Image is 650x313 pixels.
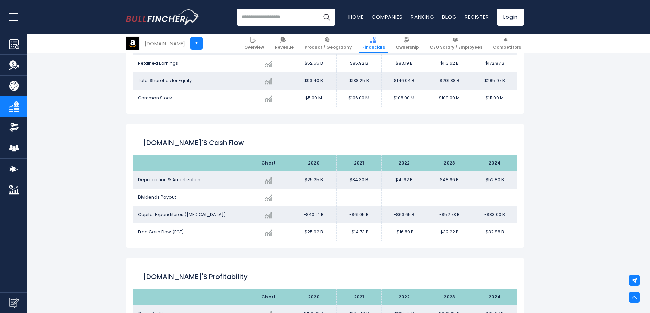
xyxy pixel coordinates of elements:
[318,9,335,26] button: Search
[427,206,472,223] td: -$52.73 B
[246,155,291,171] th: Chart
[275,45,294,50] span: Revenue
[241,34,267,53] a: Overview
[465,13,489,20] a: Register
[138,194,176,200] span: Dividends Payout
[381,206,427,223] td: -$63.65 B
[302,34,355,53] a: Product / Geography
[381,223,427,241] td: -$16.89 B
[126,37,139,50] img: AMZN logo
[490,34,524,53] a: Competitors
[291,223,336,241] td: $25.92 B
[336,289,381,305] th: 2021
[190,37,203,50] a: +
[291,206,336,223] td: -$40.14 B
[411,13,434,20] a: Ranking
[336,90,381,107] td: $106.00 M
[291,72,336,90] td: $93.40 B
[442,13,456,20] a: Blog
[427,189,472,206] td: -
[138,211,226,218] span: Capital Expenditures ([MEDICAL_DATA])
[291,189,336,206] td: -
[381,155,427,171] th: 2022
[336,206,381,223] td: -$61.05 B
[291,155,336,171] th: 2020
[427,171,472,189] td: $48.66 B
[472,171,517,189] td: $52.80 B
[427,72,472,90] td: $201.88 B
[359,34,388,53] a: Financials
[126,9,199,25] a: Go to homepage
[138,229,184,235] span: Free Cash Flow (FCF)
[244,45,264,50] span: Overview
[472,206,517,223] td: -$83.00 B
[472,155,517,171] th: 2024
[393,34,422,53] a: Ownership
[291,90,336,107] td: $5.00 M
[305,45,352,50] span: Product / Geography
[427,155,472,171] th: 2023
[336,171,381,189] td: $34.30 B
[336,223,381,241] td: -$14.73 B
[291,289,336,305] th: 2020
[381,171,427,189] td: $41.92 B
[472,189,517,206] td: -
[291,171,336,189] td: $25.25 B
[381,72,427,90] td: $146.04 B
[138,176,200,183] span: Depreciation & Amortization
[336,55,381,72] td: $85.92 B
[427,34,485,53] a: CEO Salary / Employees
[145,40,185,47] div: [DOMAIN_NAME]
[493,45,521,50] span: Competitors
[336,155,381,171] th: 2021
[362,45,385,50] span: Financials
[138,95,172,101] span: Common Stock
[381,189,427,206] td: -
[472,289,517,305] th: 2024
[472,72,517,90] td: $285.97 B
[427,55,472,72] td: $113.62 B
[138,60,178,66] span: Retained Earnings
[143,271,507,282] h2: [DOMAIN_NAME]'s Profitability
[427,223,472,241] td: $32.22 B
[138,77,192,84] span: Total Shareholder Equity
[9,122,19,132] img: Ownership
[291,55,336,72] td: $52.55 B
[143,138,507,148] h2: [DOMAIN_NAME]'s Cash flow
[472,55,517,72] td: $172.87 B
[472,90,517,107] td: $111.00 M
[381,289,427,305] th: 2022
[427,90,472,107] td: $109.00 M
[381,55,427,72] td: $83.19 B
[430,45,482,50] span: CEO Salary / Employees
[336,189,381,206] td: -
[497,9,524,26] a: Login
[246,289,291,305] th: Chart
[372,13,403,20] a: Companies
[336,72,381,90] td: $138.25 B
[381,90,427,107] td: $108.00 M
[427,289,472,305] th: 2023
[472,223,517,241] td: $32.88 B
[348,13,363,20] a: Home
[396,45,419,50] span: Ownership
[126,9,199,25] img: Bullfincher logo
[272,34,297,53] a: Revenue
